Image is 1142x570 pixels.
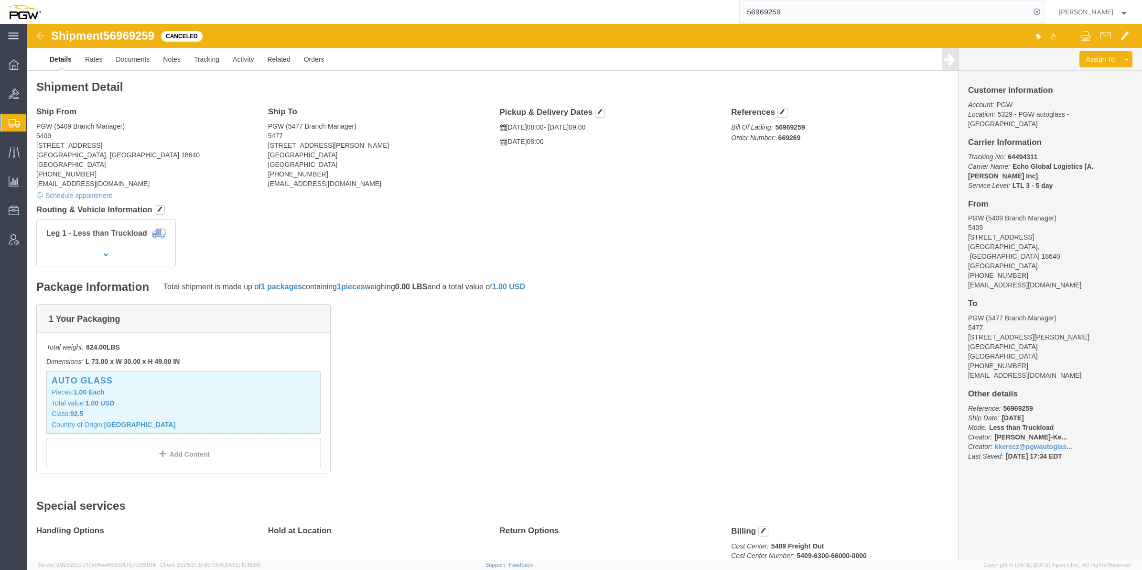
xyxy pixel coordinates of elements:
[7,5,41,19] img: logo
[160,562,260,568] span: Client: 2025.20.0-8b113f4
[485,562,509,568] a: Support
[983,561,1131,569] span: Copyright © [DATE]-[DATE] Agistix Inc., All Rights Reserved
[1058,6,1129,18] button: [PERSON_NAME]
[740,0,1030,23] input: Search for shipment number, reference number
[509,562,533,568] a: Feedback
[117,562,156,568] span: [DATE] 09:51:04
[223,562,260,568] span: [DATE] 10:16:38
[38,562,156,568] span: Server: 2025.20.0-710e05ee653
[1059,7,1113,17] span: Ksenia Gushchina-Kerecz
[27,24,1142,560] iframe: FS Legacy Container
